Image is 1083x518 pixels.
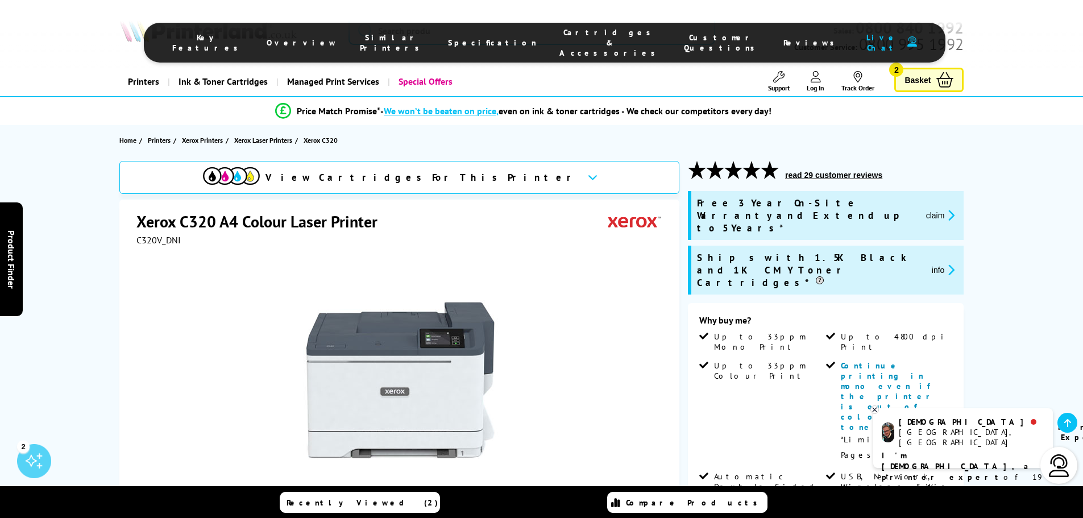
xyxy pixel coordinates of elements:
[607,492,767,513] a: Compare Products
[136,211,389,232] h1: Xerox C320 A4 Colour Laser Printer
[899,427,1044,447] div: [GEOGRAPHIC_DATA], [GEOGRAPHIC_DATA]
[297,105,380,117] span: Price Match Promise*
[380,105,771,117] div: - even on ink & toner cartridges - We check our competitors every day!
[280,492,440,513] a: Recently Viewed (2)
[179,67,268,96] span: Ink & Toner Cartridges
[234,134,295,146] a: Xerox Laser Printers
[119,134,139,146] a: Home
[768,84,790,92] span: Support
[928,263,958,276] button: promo-description
[782,170,886,180] button: read 29 customer reviews
[907,36,917,47] img: user-headset-duotone.svg
[863,32,902,53] span: Live Chat
[923,209,958,222] button: promo-description
[119,67,168,96] a: Printers
[136,234,181,246] span: C320V_DNI
[783,38,840,48] span: Reviews
[304,136,338,144] span: Xerox C320
[608,211,661,232] img: Xerox
[448,38,537,48] span: Specification
[172,32,244,53] span: Key Features
[287,498,438,508] span: Recently Viewed (2)
[148,134,173,146] a: Printers
[768,71,790,92] a: Support
[882,450,1044,515] p: of 19 years! Leave me a message and I'll respond ASAP
[289,268,512,491] img: Xerox C320
[697,197,917,234] span: Free 3 Year On-Site Warranty and Extend up to 5 Years*
[182,134,226,146] a: Xerox Printers
[234,134,292,146] span: Xerox Laser Printers
[626,498,764,508] span: Compare Products
[119,134,136,146] span: Home
[276,67,388,96] a: Managed Print Services
[267,38,337,48] span: Overview
[684,32,761,53] span: Customer Questions
[1048,454,1070,477] img: user-headset-light.svg
[889,63,903,77] span: 2
[807,84,824,92] span: Log In
[384,105,499,117] span: We won’t be beaten on price,
[559,27,661,58] span: Cartridges & Accessories
[841,471,950,502] span: USB, Network, Wireless & Wi-Fi Direct
[265,171,578,184] span: View Cartridges For This Printer
[360,32,425,53] span: Similar Printers
[904,72,931,88] span: Basket
[388,67,461,96] a: Special Offers
[882,450,1032,482] b: I'm [DEMOGRAPHIC_DATA], a printer expert
[714,331,823,352] span: Up to 33ppm Mono Print
[203,167,260,185] img: cmyk-icon.svg
[899,417,1044,427] div: [DEMOGRAPHIC_DATA]
[148,134,171,146] span: Printers
[841,71,874,92] a: Track Order
[93,101,955,121] li: modal_Promise
[714,471,823,502] span: Automatic Double Sided Printing
[882,422,894,442] img: chris-livechat.png
[699,314,952,331] div: Why buy me?
[894,68,964,92] a: Basket 2
[841,432,950,463] p: *Limited to 1K Pages
[714,360,823,381] span: Up to 33ppm Colour Print
[807,71,824,92] a: Log In
[17,440,30,453] div: 2
[6,230,17,288] span: Product Finder
[841,331,950,352] span: Up to 4800 dpi Print
[168,67,276,96] a: Ink & Toner Cartridges
[841,360,936,432] span: Continue printing in mono even if the printer is out of colour toners*
[182,134,223,146] span: Xerox Printers
[697,251,923,289] span: Ships with 1.5K Black and 1K CMY Toner Cartridges*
